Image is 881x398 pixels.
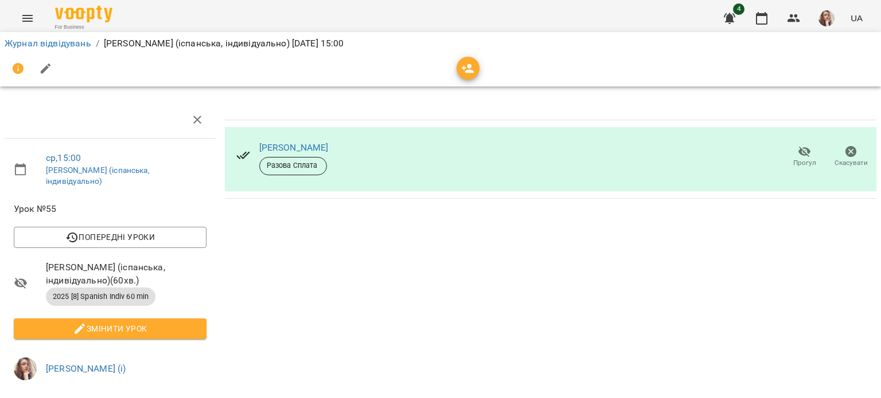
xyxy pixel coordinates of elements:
[46,261,206,287] span: [PERSON_NAME] (іспанська, індивідуально) ( 60 хв. )
[5,38,91,49] a: Журнал відвідувань
[14,318,206,339] button: Змінити урок
[14,357,37,380] img: 81cb2171bfcff7464404e752be421e56.JPG
[46,363,126,374] a: [PERSON_NAME] (і)
[259,142,329,153] a: [PERSON_NAME]
[23,230,197,244] span: Попередні уроки
[851,12,863,24] span: UA
[835,158,868,168] span: Скасувати
[46,165,150,186] a: [PERSON_NAME] (іспанська, індивідуально)
[733,3,744,15] span: 4
[46,152,81,163] a: ср , 15:00
[55,23,112,31] span: For Business
[5,37,876,50] nav: breadcrumb
[23,322,197,336] span: Змінити урок
[14,227,206,247] button: Попередні уроки
[55,6,112,22] img: Voopty Logo
[14,5,41,32] button: Menu
[793,158,816,168] span: Прогул
[260,160,326,171] span: Разова Сплата
[846,7,867,29] button: UA
[104,37,344,50] p: [PERSON_NAME] (іспанська, індивідуально) [DATE] 15:00
[14,202,206,216] span: Урок №55
[96,37,99,50] li: /
[46,291,155,302] span: 2025 [8] Spanish Indiv 60 min
[818,10,835,26] img: 81cb2171bfcff7464404e752be421e56.JPG
[781,141,828,173] button: Прогул
[828,141,874,173] button: Скасувати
